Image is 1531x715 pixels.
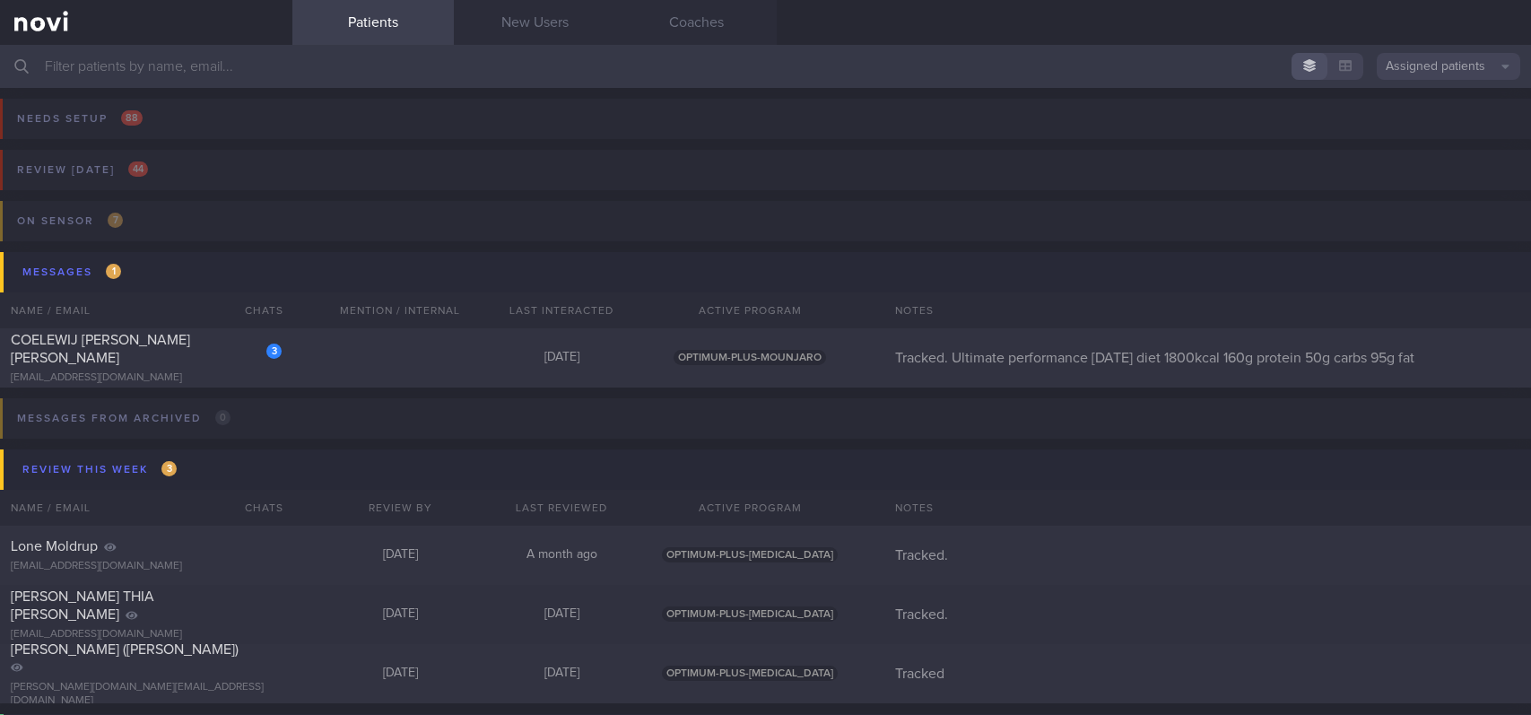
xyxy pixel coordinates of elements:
[11,371,282,385] div: [EMAIL_ADDRESS][DOMAIN_NAME]
[11,539,98,554] span: Lone Moldrup
[884,665,1531,683] div: Tracked
[662,547,838,562] span: OPTIMUM-PLUS-[MEDICAL_DATA]
[642,490,857,526] div: Active Program
[18,458,181,482] div: Review this week
[319,666,481,682] div: [DATE]
[481,490,642,526] div: Last Reviewed
[884,349,1531,367] div: Tracked. Ultimate performance [DATE] diet 1800kcal 160g protein 50g carbs 95g fat
[11,560,282,573] div: [EMAIL_ADDRESS][DOMAIN_NAME]
[13,209,127,233] div: On sensor
[11,642,239,657] span: [PERSON_NAME] ([PERSON_NAME])
[481,350,642,366] div: [DATE]
[13,158,152,182] div: Review [DATE]
[108,213,123,228] span: 7
[11,628,282,641] div: [EMAIL_ADDRESS][DOMAIN_NAME]
[128,161,148,177] span: 44
[481,292,642,328] div: Last Interacted
[161,461,177,476] span: 3
[13,406,235,431] div: Messages from Archived
[884,292,1531,328] div: Notes
[121,110,143,126] span: 88
[642,292,857,328] div: Active Program
[481,547,642,563] div: A month ago
[319,292,481,328] div: Mention / Internal
[884,490,1531,526] div: Notes
[319,606,481,623] div: [DATE]
[18,260,126,284] div: Messages
[481,606,642,623] div: [DATE]
[221,292,292,328] div: Chats
[13,107,147,131] div: Needs setup
[106,264,121,279] span: 1
[674,350,826,365] span: OPTIMUM-PLUS-MOUNJARO
[481,666,642,682] div: [DATE]
[319,490,481,526] div: Review By
[266,344,282,359] div: 3
[662,666,838,681] span: OPTIMUM-PLUS-[MEDICAL_DATA]
[1377,53,1520,80] button: Assigned patients
[11,333,190,365] span: COELEWIJ [PERSON_NAME] [PERSON_NAME]
[11,589,154,622] span: [PERSON_NAME] THIA [PERSON_NAME]
[215,410,231,425] span: 0
[884,606,1531,623] div: Tracked.
[662,606,838,622] span: OPTIMUM-PLUS-[MEDICAL_DATA]
[221,490,292,526] div: Chats
[884,546,1531,564] div: Tracked.
[11,681,282,708] div: [PERSON_NAME][DOMAIN_NAME][EMAIL_ADDRESS][DOMAIN_NAME]
[319,547,481,563] div: [DATE]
